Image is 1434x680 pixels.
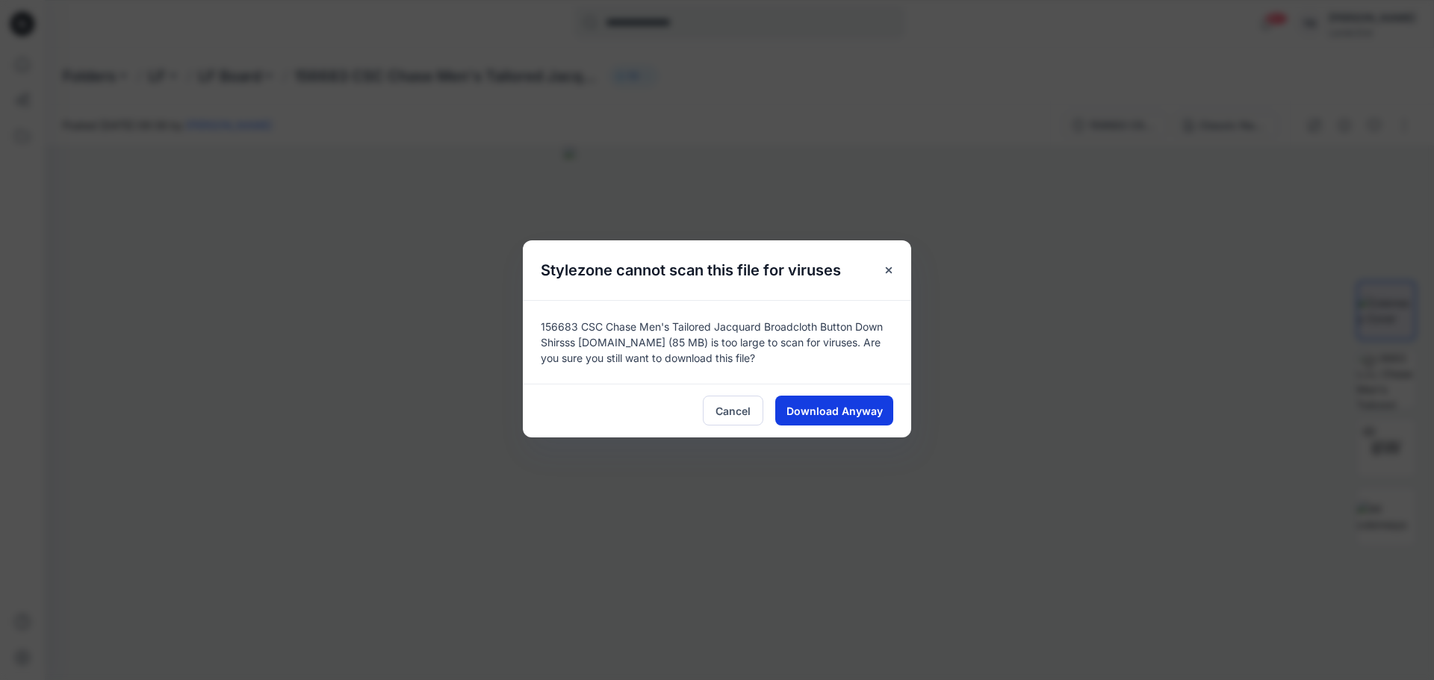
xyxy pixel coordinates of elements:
[775,396,893,425] button: Download Anyway
[703,396,763,425] button: Cancel
[523,300,911,384] div: 156683 CSC Chase Men's Tailored Jacquard Broadcloth Button Down Shirsss [DOMAIN_NAME] (85 MB) is ...
[786,403,883,419] span: Download Anyway
[716,403,751,419] span: Cancel
[875,257,902,284] button: Close
[523,240,859,300] h5: Stylezone cannot scan this file for viruses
